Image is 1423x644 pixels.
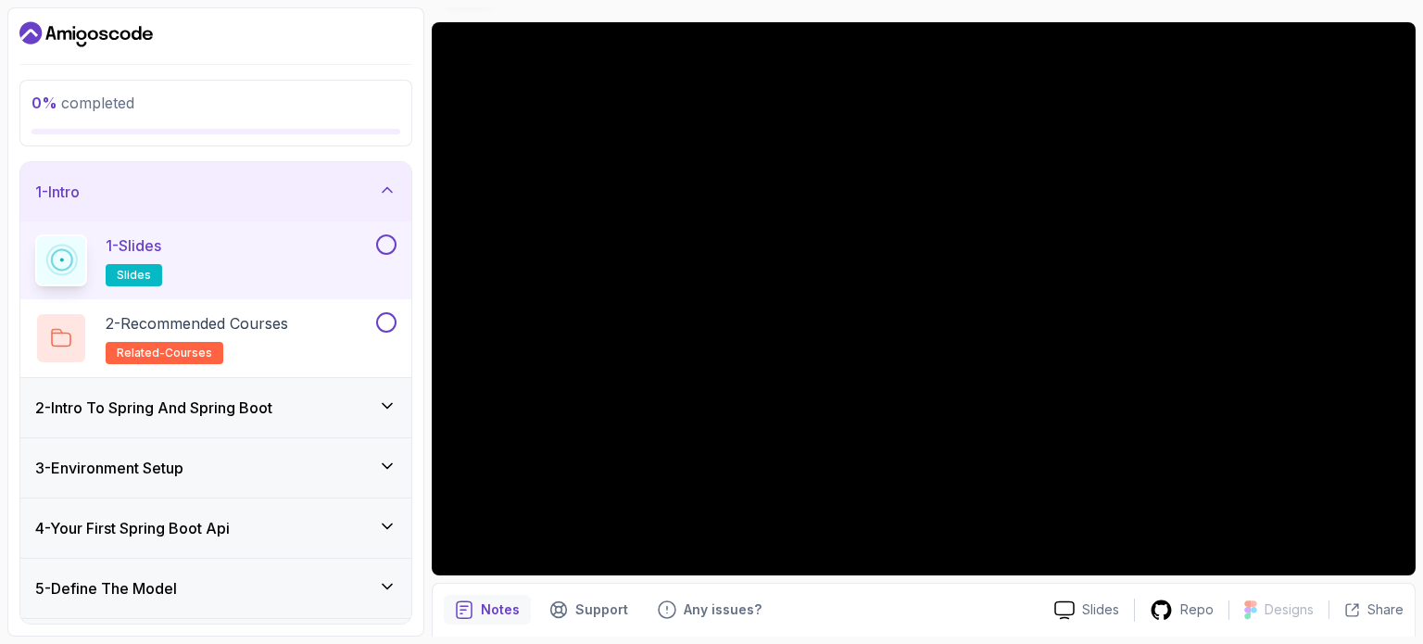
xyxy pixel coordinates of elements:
[106,234,161,257] p: 1 - Slides
[31,94,134,112] span: completed
[117,268,151,283] span: slides
[444,595,531,625] button: notes button
[20,162,411,221] button: 1-Intro
[684,600,762,619] p: Any issues?
[1329,600,1404,619] button: Share
[20,559,411,618] button: 5-Define The Model
[35,181,80,203] h3: 1 - Intro
[575,600,628,619] p: Support
[117,346,212,360] span: related-courses
[1039,600,1134,620] a: Slides
[1135,599,1228,622] a: Repo
[538,595,639,625] button: Support button
[35,577,177,600] h3: 5 - Define The Model
[481,600,520,619] p: Notes
[19,19,153,49] a: Dashboard
[647,595,773,625] button: Feedback button
[20,378,411,437] button: 2-Intro To Spring And Spring Boot
[35,312,397,364] button: 2-Recommended Coursesrelated-courses
[35,517,230,539] h3: 4 - Your First Spring Boot Api
[35,234,397,286] button: 1-Slidesslides
[31,94,57,112] span: 0 %
[106,312,288,335] p: 2 - Recommended Courses
[1265,600,1314,619] p: Designs
[1367,600,1404,619] p: Share
[20,499,411,558] button: 4-Your First Spring Boot Api
[1082,600,1119,619] p: Slides
[20,438,411,498] button: 3-Environment Setup
[35,397,272,419] h3: 2 - Intro To Spring And Spring Boot
[35,457,183,479] h3: 3 - Environment Setup
[1180,600,1214,619] p: Repo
